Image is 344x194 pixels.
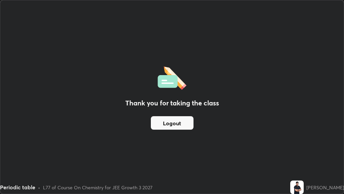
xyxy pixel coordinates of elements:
img: 233275cb9adc4a56a51a9adff78a3b51.jpg [290,181,304,194]
button: Logout [151,116,193,130]
div: [PERSON_NAME] [306,184,344,191]
img: offlineFeedback.1438e8b3.svg [158,64,186,90]
h2: Thank you for taking the class [125,98,219,108]
div: L77 of Course On Chemistry for JEE Growth 3 2027 [43,184,153,191]
div: • [38,184,40,191]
